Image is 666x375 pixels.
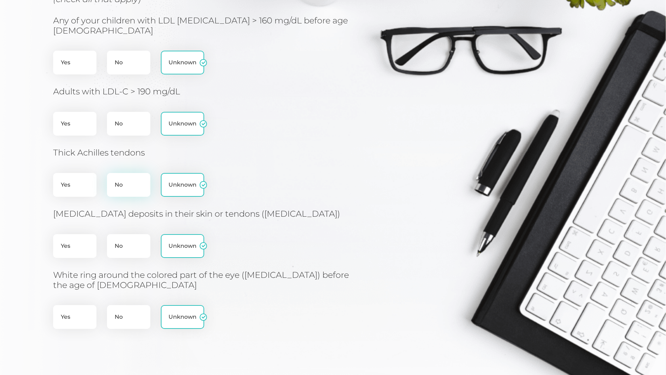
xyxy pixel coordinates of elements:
[53,148,361,158] h3: Thick Achilles tendons
[53,209,361,219] h3: [MEDICAL_DATA] deposits in their skin or tendons ([MEDICAL_DATA])
[53,305,96,329] label: Yes
[107,51,150,74] label: No
[161,51,204,74] label: Unknown
[107,173,150,197] label: No
[53,270,361,290] h3: White ring around the colored part of the eye ([MEDICAL_DATA]) before the age of [DEMOGRAPHIC_DATA]
[53,112,96,136] label: Yes
[107,234,150,258] label: No
[53,87,361,97] h3: Adults with LDL-C > 190 mg/dL
[53,173,96,197] label: Yes
[107,305,150,329] label: No
[107,112,150,136] label: No
[161,173,204,197] label: Unknown
[53,16,361,36] h3: Any of your children with LDL [MEDICAL_DATA] > 160 mg/dL before age [DEMOGRAPHIC_DATA]
[161,112,204,136] label: Unknown
[161,305,204,329] label: Unknown
[161,234,204,258] label: Unknown
[53,51,96,74] label: Yes
[53,234,96,258] label: Yes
